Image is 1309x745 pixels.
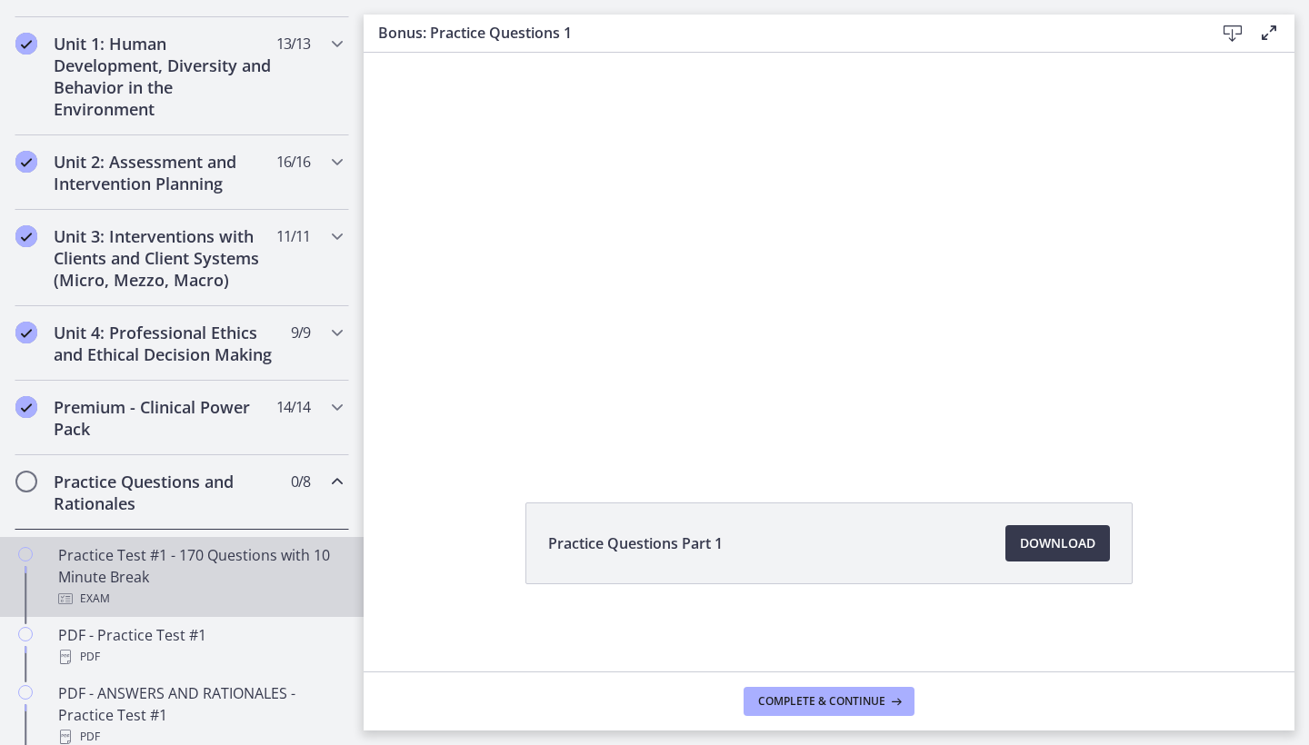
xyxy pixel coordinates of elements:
[1020,532,1095,554] span: Download
[276,396,310,418] span: 14 / 14
[15,396,37,418] i: Completed
[378,22,1185,44] h3: Bonus: Practice Questions 1
[758,694,885,709] span: Complete & continue
[1005,525,1110,561] a: Download
[276,33,310,55] span: 13 / 13
[15,225,37,247] i: Completed
[58,544,342,610] div: Practice Test #1 - 170 Questions with 10 Minute Break
[744,687,914,716] button: Complete & continue
[276,225,310,247] span: 11 / 11
[58,646,342,668] div: PDF
[291,471,310,492] span: 0 / 8
[832,19,884,71] button: Click for sound
[54,322,275,365] h2: Unit 4: Professional Ethics and Ethical Decision Making
[54,396,275,440] h2: Premium - Clinical Power Pack
[15,151,37,173] i: Completed
[54,151,275,194] h2: Unit 2: Assessment and Intervention Planning
[15,33,37,55] i: Completed
[58,624,342,668] div: PDF - Practice Test #1
[291,322,310,343] span: 9 / 9
[54,471,275,514] h2: Practice Questions and Rationales
[54,33,275,120] h2: Unit 1: Human Development, Diversity and Behavior in the Environment
[54,225,275,291] h2: Unit 3: Interventions with Clients and Client Systems (Micro, Mezzo, Macro)
[58,588,342,610] div: Exam
[548,532,723,554] span: Practice Questions Part 1
[276,151,310,173] span: 16 / 16
[15,322,37,343] i: Completed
